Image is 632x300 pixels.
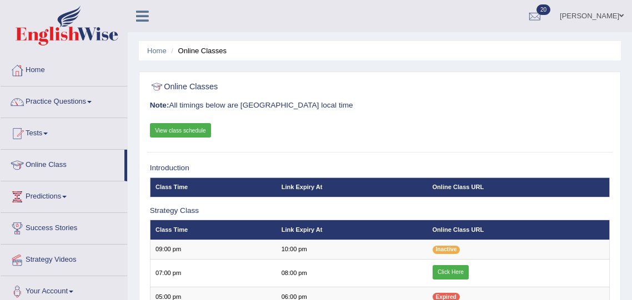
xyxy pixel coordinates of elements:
[150,123,212,138] a: View class schedule
[150,177,276,197] th: Class Time
[150,164,610,172] h3: Introduction
[150,101,610,110] h3: All timings below are [GEOGRAPHIC_DATA] local time
[150,260,276,287] td: 07:00 pm
[150,101,169,109] b: Note:
[147,47,167,55] a: Home
[150,207,610,215] h3: Strategy Class
[150,220,276,240] th: Class Time
[433,246,460,254] span: Inactive
[433,265,469,279] a: Click Here
[276,177,427,197] th: Link Expiry At
[1,87,127,114] a: Practice Questions
[1,150,124,177] a: Online Class
[168,45,227,56] li: Online Classes
[427,220,610,240] th: Online Class URL
[1,118,127,146] a: Tests
[536,4,550,15] span: 20
[276,240,427,259] td: 10:00 pm
[276,220,427,240] th: Link Expiry At
[1,213,127,241] a: Success Stories
[1,55,127,83] a: Home
[1,245,127,272] a: Strategy Videos
[1,181,127,209] a: Predictions
[150,80,435,94] h2: Online Classes
[427,177,610,197] th: Online Class URL
[276,260,427,287] td: 08:00 pm
[150,240,276,259] td: 09:00 pm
